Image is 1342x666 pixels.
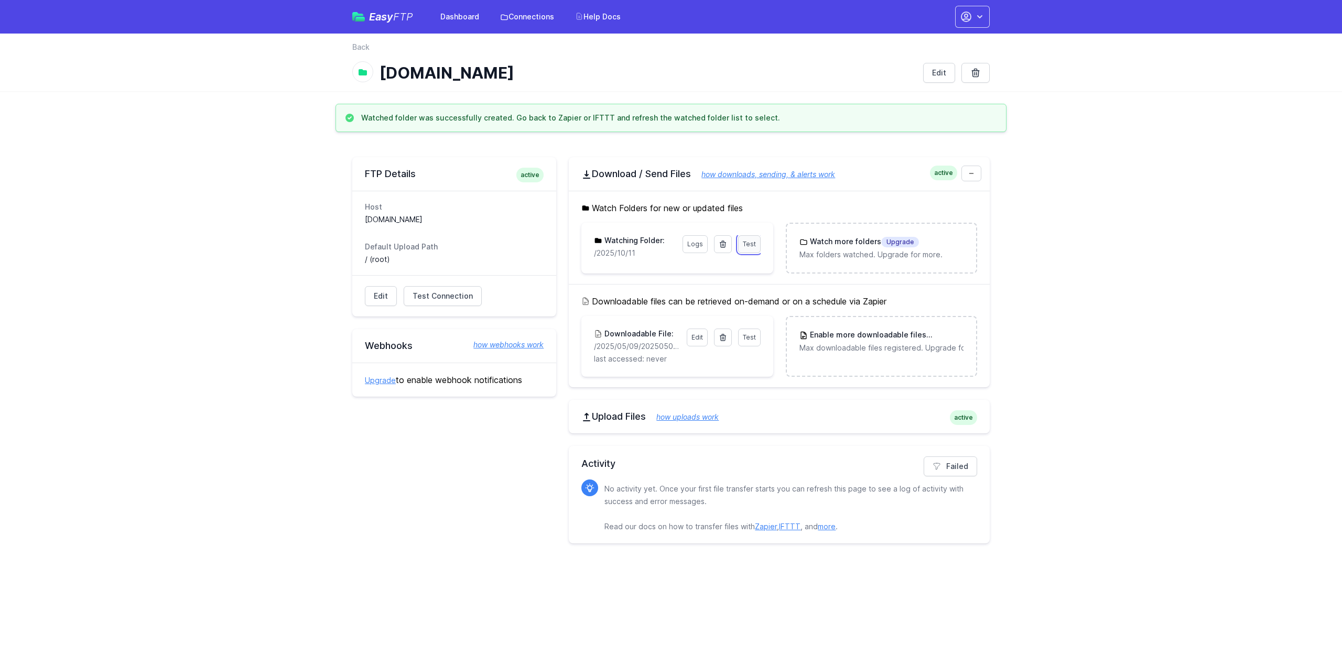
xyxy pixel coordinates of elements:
[352,363,556,397] div: to enable webhook notifications
[604,483,969,533] p: No activity yet. Once your first file transfer starts you can refresh this page to see a log of a...
[463,340,544,350] a: how webhooks work
[818,522,836,531] a: more
[594,341,680,352] p: /2025/05/09/20250509171559_inbound_0422652309_0756011820.mp3
[787,224,976,272] a: Watch more foldersUpgrade Max folders watched. Upgrade for more.
[691,170,835,179] a: how downloads, sending, & alerts work
[352,42,990,59] nav: Breadcrumb
[393,10,413,23] span: FTP
[365,168,544,180] h2: FTP Details
[581,456,977,471] h2: Activity
[581,410,977,423] h2: Upload Files
[602,235,665,246] h3: Watching Folder:
[779,522,800,531] a: IFTTT
[687,329,708,346] a: Edit
[365,202,544,212] dt: Host
[787,317,976,366] a: Enable more downloadable filesUpgrade Max downloadable files registered. Upgrade for more.
[926,330,964,341] span: Upgrade
[594,354,760,364] p: last accessed: never
[380,63,915,82] h1: [DOMAIN_NAME]
[365,286,397,306] a: Edit
[1290,614,1329,653] iframe: Drift Widget Chat Controller
[365,254,544,265] dd: / (root)
[365,376,396,385] a: Upgrade
[755,522,777,531] a: Zapier
[799,249,964,260] p: Max folders watched. Upgrade for more.
[808,330,964,341] h3: Enable more downloadable files
[646,412,719,421] a: how uploads work
[683,235,708,253] a: Logs
[799,343,964,353] p: Max downloadable files registered. Upgrade for more.
[743,240,756,248] span: Test
[930,166,957,180] span: active
[352,42,370,52] a: Back
[881,237,919,247] span: Upgrade
[924,456,977,476] a: Failed
[361,113,780,123] h3: Watched folder was successfully created. Go back to Zapier or IFTTT and refresh the watched folde...
[743,333,756,341] span: Test
[434,7,485,26] a: Dashboard
[494,7,560,26] a: Connections
[581,202,977,214] h5: Watch Folders for new or updated files
[602,329,674,339] h3: Downloadable File:
[581,168,977,180] h2: Download / Send Files
[594,248,676,258] p: /2025/10/11
[738,329,761,346] a: Test
[738,235,761,253] a: Test
[404,286,482,306] a: Test Connection
[581,295,977,308] h5: Downloadable files can be retrieved on-demand or on a schedule via Zapier
[413,291,473,301] span: Test Connection
[950,410,977,425] span: active
[365,242,544,252] dt: Default Upload Path
[365,340,544,352] h2: Webhooks
[369,12,413,22] span: Easy
[569,7,627,26] a: Help Docs
[808,236,919,247] h3: Watch more folders
[516,168,544,182] span: active
[923,63,955,83] a: Edit
[365,214,544,225] dd: [DOMAIN_NAME]
[352,12,413,22] a: EasyFTP
[352,12,365,21] img: easyftp_logo.png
